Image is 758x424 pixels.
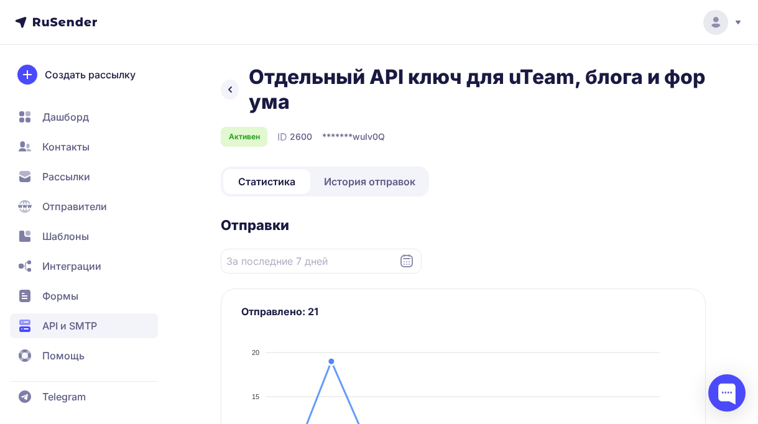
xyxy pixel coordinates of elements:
h2: Отправки [221,216,706,234]
a: Статистика [223,169,310,194]
tspan: 15 [252,393,259,400]
span: История отправок [324,174,415,189]
a: История отправок [313,169,427,194]
span: Отправители [42,199,107,214]
div: ID [277,129,312,144]
span: Рассылки [42,169,90,184]
h1: Отдельный API ключ для uTeam, блога и форума [249,65,706,114]
span: wuIv0Q [353,131,385,143]
span: Шаблоны [42,229,89,244]
span: Дашборд [42,109,89,124]
span: API и SMTP [42,318,97,333]
span: Создать рассылку [45,67,136,82]
h3: Отправлено: 21 [241,304,685,319]
span: Помощь [42,348,85,363]
tspan: 20 [252,349,259,356]
input: Datepicker input [221,249,422,274]
a: Telegram [10,384,158,409]
span: Интеграции [42,259,101,274]
span: 2600 [290,131,312,143]
span: Статистика [238,174,295,189]
span: Контакты [42,139,90,154]
span: Telegram [42,389,86,404]
span: Активен [229,132,260,142]
span: Формы [42,288,78,303]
